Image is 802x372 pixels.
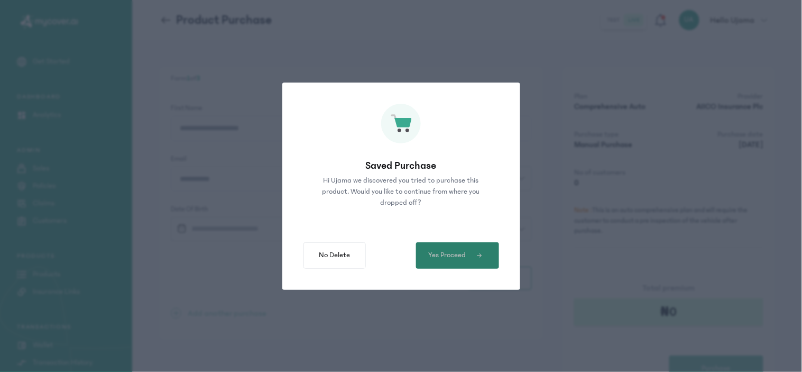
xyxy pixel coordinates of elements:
span: No Delete [319,250,350,261]
button: Yes Proceed [416,242,499,269]
p: Saved Purchase [303,158,499,173]
span: Yes Proceed [429,250,466,261]
p: Hi Ujama we discovered you tried to purchase this product. Would you like to continue from where ... [312,175,490,208]
button: No Delete [303,242,366,269]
